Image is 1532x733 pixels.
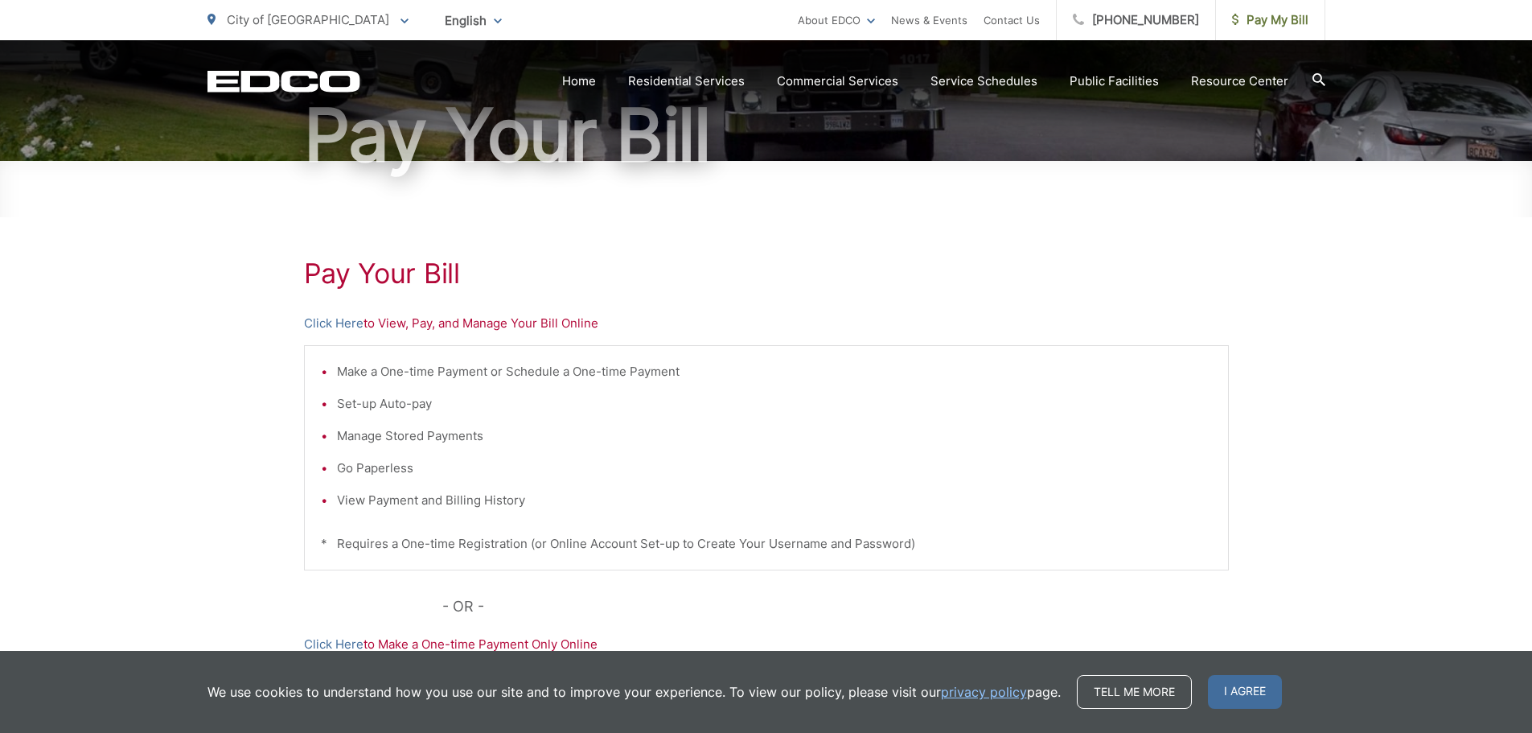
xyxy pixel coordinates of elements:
[941,682,1027,702] a: privacy policy
[1232,10,1308,30] span: Pay My Bill
[442,595,1229,619] p: - OR -
[798,10,875,30] a: About EDCO
[930,72,1037,91] a: Service Schedules
[562,72,596,91] a: Home
[207,95,1325,175] h1: Pay Your Bill
[321,534,1212,554] p: * Requires a One-time Registration (or Online Account Set-up to Create Your Username and Password)
[628,72,745,91] a: Residential Services
[227,12,389,27] span: City of [GEOGRAPHIC_DATA]
[304,635,363,654] a: Click Here
[337,394,1212,414] li: Set-up Auto-pay
[1077,675,1192,709] a: Tell me more
[984,10,1040,30] a: Contact Us
[337,459,1212,478] li: Go Paperless
[207,682,1061,702] p: We use cookies to understand how you use our site and to improve your experience. To view our pol...
[891,10,967,30] a: News & Events
[433,6,514,35] span: English
[1191,72,1288,91] a: Resource Center
[304,635,1229,654] p: to Make a One-time Payment Only Online
[777,72,898,91] a: Commercial Services
[337,426,1212,446] li: Manage Stored Payments
[337,362,1212,381] li: Make a One-time Payment or Schedule a One-time Payment
[1070,72,1159,91] a: Public Facilities
[1208,675,1282,709] span: I agree
[304,257,1229,290] h1: Pay Your Bill
[337,491,1212,510] li: View Payment and Billing History
[207,70,360,93] a: EDCD logo. Return to the homepage.
[304,314,1229,333] p: to View, Pay, and Manage Your Bill Online
[304,314,363,333] a: Click Here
